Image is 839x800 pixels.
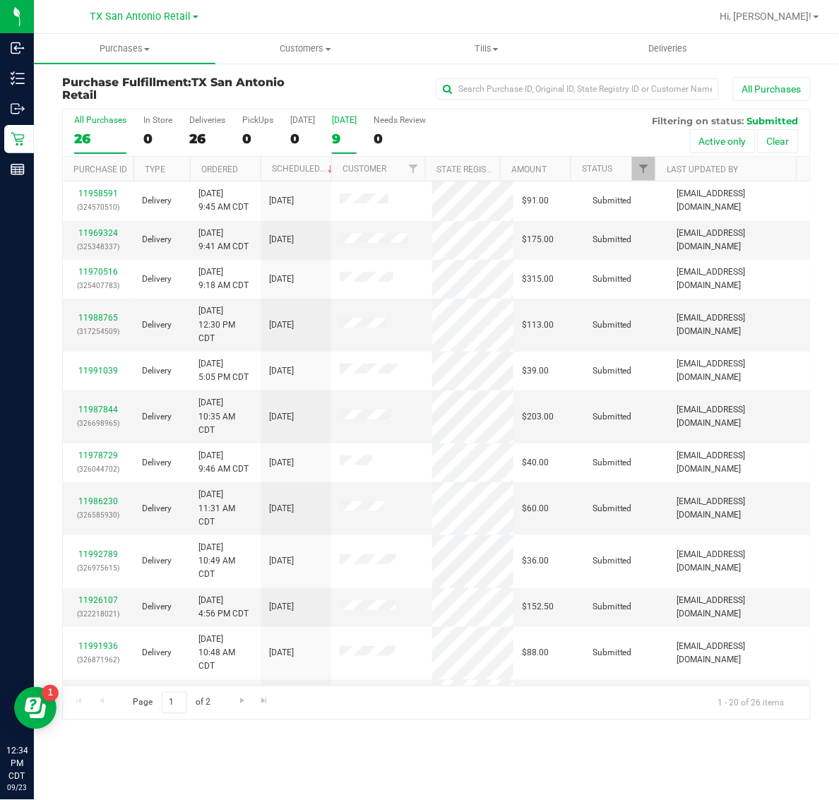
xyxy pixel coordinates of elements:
span: Delivery [142,554,172,568]
span: [DATE] [269,233,294,246]
a: Filter [402,157,425,181]
iframe: Resource center unread badge [42,685,59,702]
span: [DATE] [269,554,294,568]
span: Delivery [142,456,172,470]
span: [DATE] [269,364,294,378]
span: TX San Antonio Retail [62,76,285,102]
span: [DATE] 9:46 AM CDT [198,449,249,476]
span: Tills [397,42,577,55]
span: Filtering on status: [653,115,744,126]
a: Purchases [34,34,215,64]
span: [DATE] [269,456,294,470]
span: [DATE] 10:48 AM CDT [198,633,252,674]
span: [DATE] [269,502,294,515]
span: $36.00 [522,554,549,568]
span: [EMAIL_ADDRESS][DOMAIN_NAME] [677,357,802,384]
div: 26 [74,131,126,147]
p: (326871962) [71,653,125,667]
a: 11926107 [78,595,118,605]
span: [DATE] 10:49 AM CDT [198,541,252,582]
span: [DATE] [269,318,294,332]
span: [DATE] [269,273,294,286]
a: Customer [343,164,386,174]
span: $315.00 [522,273,554,286]
a: Status [582,164,612,174]
a: 11958591 [78,189,118,198]
span: $39.00 [522,364,549,378]
span: Submitted [593,554,632,568]
span: Submitted [593,318,632,332]
h3: Purchase Fulfillment: [62,76,311,101]
a: Tills [396,34,578,64]
a: Type [145,165,165,174]
input: Search Purchase ID, Original ID, State Registry ID or Customer Name... [436,78,719,100]
span: [EMAIL_ADDRESS][DOMAIN_NAME] [677,265,802,292]
a: 11991936 [78,641,118,651]
inline-svg: Inbound [11,41,25,55]
div: [DATE] [332,115,357,125]
span: $113.00 [522,318,554,332]
span: [DATE] [269,646,294,659]
a: Go to the next page [232,692,252,711]
span: [EMAIL_ADDRESS][DOMAIN_NAME] [677,640,802,667]
span: Delivery [142,600,172,614]
p: 12:34 PM CDT [6,745,28,783]
a: 11969324 [78,228,118,238]
span: [EMAIL_ADDRESS][DOMAIN_NAME] [677,495,802,522]
span: Page of 2 [121,692,222,714]
span: 1 - 20 of 26 items [707,692,796,713]
a: Go to the last page [254,692,275,711]
span: [DATE] 10:35 AM CDT [198,396,252,437]
span: Purchases [34,42,215,55]
span: Submitted [593,273,632,286]
span: Submitted [593,600,632,614]
button: Active only [690,129,756,153]
p: (326975615) [71,561,125,575]
div: Needs Review [374,115,426,125]
a: 11992789 [78,549,118,559]
span: $152.50 [522,600,554,614]
a: Scheduled [272,164,336,174]
span: Deliveries [629,42,706,55]
span: [DATE] 12:30 PM CDT [198,304,252,345]
span: Hi, [PERSON_NAME]! [720,11,812,22]
span: [EMAIL_ADDRESS][DOMAIN_NAME] [677,311,802,338]
p: (324570510) [71,201,125,214]
span: $60.00 [522,502,549,515]
a: 11987844 [78,405,118,414]
span: Delivery [142,646,172,659]
p: (326044702) [71,462,125,476]
span: TX San Antonio Retail [90,11,191,23]
p: (325348337) [71,240,125,253]
p: (326698965) [71,417,125,430]
span: Delivery [142,233,172,246]
a: State Registry ID [436,165,511,174]
span: Submitted [593,646,632,659]
p: 09/23 [6,783,28,794]
span: [EMAIL_ADDRESS][DOMAIN_NAME] [677,449,802,476]
span: Delivery [142,318,172,332]
div: PickUps [242,115,273,125]
div: 0 [290,131,315,147]
span: [DATE] [269,410,294,424]
a: 11991039 [78,366,118,376]
a: 11988765 [78,313,118,323]
a: Ordered [201,165,238,174]
div: 26 [189,131,225,147]
span: Submitted [593,410,632,424]
span: [EMAIL_ADDRESS][DOMAIN_NAME] [677,548,802,575]
div: In Store [143,115,172,125]
span: $91.00 [522,194,549,208]
p: (322218021) [71,607,125,621]
span: $203.00 [522,410,554,424]
div: 0 [242,131,273,147]
span: Submitted [593,233,632,246]
span: [DATE] 9:41 AM CDT [198,227,249,253]
a: Amount [511,165,547,174]
div: 9 [332,131,357,147]
span: Delivery [142,410,172,424]
div: Deliveries [189,115,225,125]
span: Submitted [747,115,799,126]
span: Delivery [142,502,172,515]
